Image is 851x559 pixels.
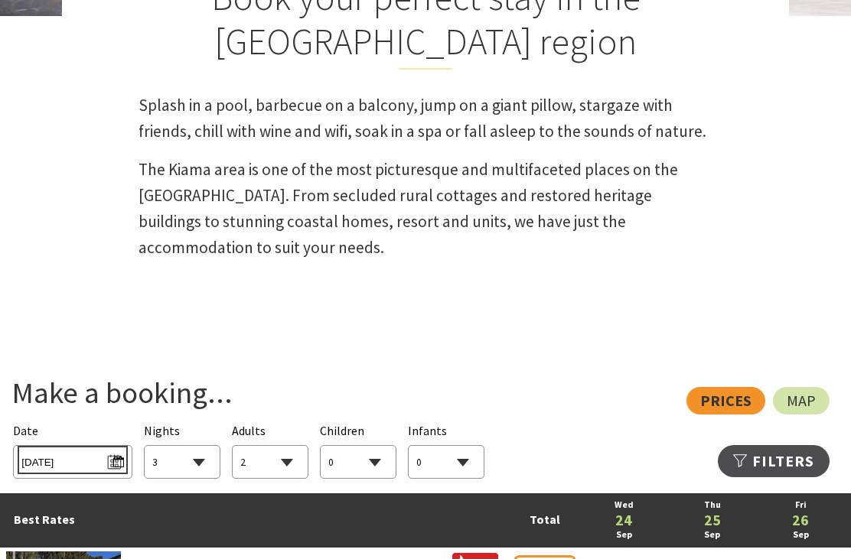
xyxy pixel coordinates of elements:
[139,93,712,145] p: Splash in a pool, barbecue on a balcony, jump on a giant pillow, stargaze with friends, chill wit...
[510,493,580,548] td: Total
[13,421,132,479] div: Please choose your desired arrival date
[232,423,266,438] span: Adults
[588,512,660,528] a: 24
[676,498,748,512] a: Thu
[6,493,510,548] td: Best Rates
[765,512,837,528] a: 26
[144,421,220,479] div: Choose a number of nights
[588,498,660,512] a: Wed
[765,528,837,542] a: Sep
[773,387,830,414] a: Map
[765,498,837,512] a: Fri
[13,423,38,438] span: Date
[21,450,123,470] span: [DATE]
[408,423,447,438] span: Infants
[676,512,748,528] a: 25
[139,157,712,261] p: The Kiama area is one of the most picturesque and multifaceted places on the [GEOGRAPHIC_DATA]. F...
[676,528,748,542] a: Sep
[588,528,660,542] a: Sep
[144,421,180,441] span: Nights
[320,423,364,438] span: Children
[787,395,816,407] span: Map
